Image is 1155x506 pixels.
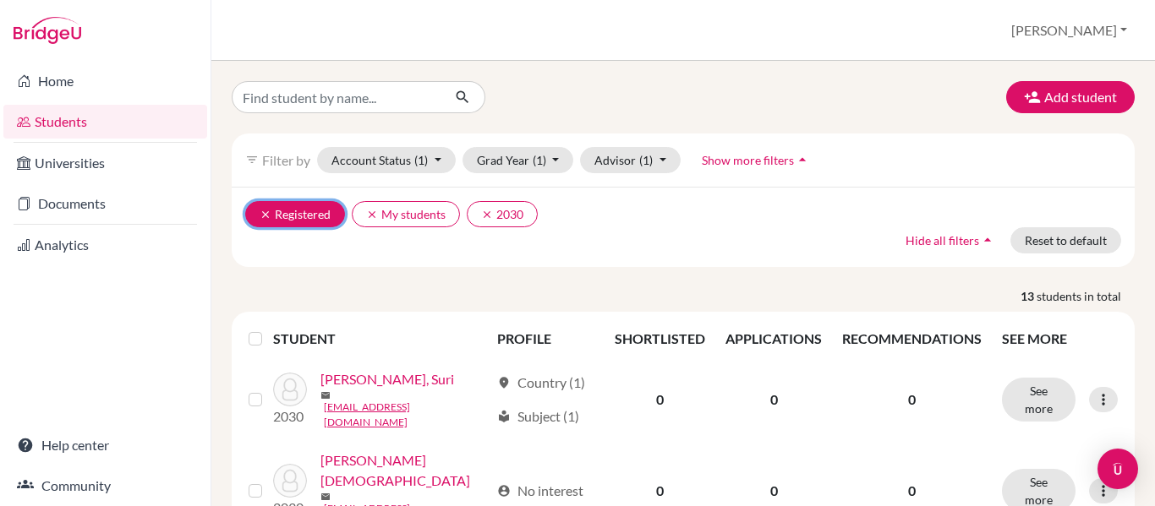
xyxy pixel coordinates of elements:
[992,318,1128,359] th: SEE MORE
[497,406,579,427] div: Subject (1)
[794,151,811,168] i: arrow_drop_up
[497,373,585,393] div: Country (1)
[906,233,979,248] span: Hide all filters
[3,64,207,98] a: Home
[320,390,331,400] span: mail
[481,209,493,220] i: clear
[487,318,605,359] th: PROFILE
[245,153,259,166] i: filter_list
[497,410,511,423] span: local_library
[702,153,794,167] span: Show more filters
[979,231,996,248] i: arrow_drop_up
[687,147,825,173] button: Show more filtersarrow_drop_up
[14,17,81,44] img: Bridge-U
[605,359,715,440] td: 0
[3,187,207,220] a: Documents
[3,105,207,139] a: Students
[273,318,487,359] th: STUDENT
[715,359,832,440] td: 0
[497,376,511,389] span: location_on
[832,318,992,359] th: RECOMMENDATIONS
[320,492,331,502] span: mail
[1021,287,1037,305] strong: 13
[232,81,441,113] input: Find student by name...
[366,209,378,220] i: clear
[262,152,310,168] span: Filter by
[467,201,538,227] button: clear2030
[533,153,546,167] span: (1)
[605,318,715,359] th: SHORTLISTED
[245,201,345,227] button: clearRegistered
[3,146,207,180] a: Universities
[260,209,271,220] i: clear
[497,484,511,498] span: account_circle
[1004,14,1135,46] button: [PERSON_NAME]
[891,227,1010,253] button: Hide all filtersarrow_drop_up
[1010,227,1121,253] button: Reset to default
[3,469,207,503] a: Community
[324,400,490,430] a: [EMAIL_ADDRESS][DOMAIN_NAME]
[1037,287,1135,305] span: students in total
[273,406,307,427] p: 2030
[273,464,307,498] img: Cabrera, Christian
[842,481,982,501] p: 0
[320,450,490,491] a: [PERSON_NAME][DEMOGRAPHIC_DATA]
[1098,449,1138,489] div: Open Intercom Messenger
[639,153,653,167] span: (1)
[715,318,832,359] th: APPLICATIONS
[1002,378,1076,422] button: See more
[352,201,460,227] button: clearMy students
[497,481,583,501] div: No interest
[414,153,428,167] span: (1)
[3,228,207,262] a: Analytics
[580,147,681,173] button: Advisor(1)
[3,428,207,462] a: Help center
[1006,81,1135,113] button: Add student
[842,389,982,410] p: 0
[273,373,307,406] img: Aguilera, Suri
[320,369,454,389] a: [PERSON_NAME], Suri
[463,147,574,173] button: Grad Year(1)
[317,147,456,173] button: Account Status(1)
